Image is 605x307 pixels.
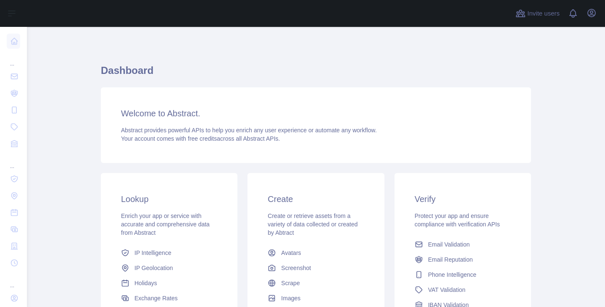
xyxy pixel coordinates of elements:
div: ... [7,50,20,67]
span: Your account comes with across all Abstract APIs. [121,135,280,142]
a: Exchange Rates [118,291,221,306]
span: Exchange Rates [134,294,178,302]
a: Email Validation [411,237,514,252]
span: IP Intelligence [134,249,171,257]
a: IP Geolocation [118,260,221,276]
div: ... [7,272,20,289]
a: Email Reputation [411,252,514,267]
span: Avatars [281,249,301,257]
h3: Verify [415,193,511,205]
h1: Dashboard [101,64,531,84]
a: Screenshot [264,260,367,276]
span: Scrape [281,279,300,287]
span: Enrich your app or service with accurate and comprehensive data from Abstract [121,213,210,236]
span: free credits [188,135,217,142]
button: Invite users [514,7,561,20]
span: Invite users [527,9,560,18]
span: Email Reputation [428,255,473,264]
span: Screenshot [281,264,311,272]
span: VAT Validation [428,286,466,294]
a: Phone Intelligence [411,267,514,282]
h3: Lookup [121,193,217,205]
span: Email Validation [428,240,470,249]
h3: Welcome to Abstract. [121,108,511,119]
h3: Create [268,193,364,205]
span: IP Geolocation [134,264,173,272]
a: Scrape [264,276,367,291]
span: Images [281,294,300,302]
span: Protect your app and ensure compliance with verification APIs [415,213,500,228]
a: IP Intelligence [118,245,221,260]
a: Images [264,291,367,306]
span: Phone Intelligence [428,270,476,279]
a: Holidays [118,276,221,291]
div: ... [7,153,20,170]
a: VAT Validation [411,282,514,297]
a: Avatars [264,245,367,260]
span: Create or retrieve assets from a variety of data collected or created by Abtract [268,213,358,236]
span: Holidays [134,279,157,287]
span: Abstract provides powerful APIs to help you enrich any user experience or automate any workflow. [121,127,377,134]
